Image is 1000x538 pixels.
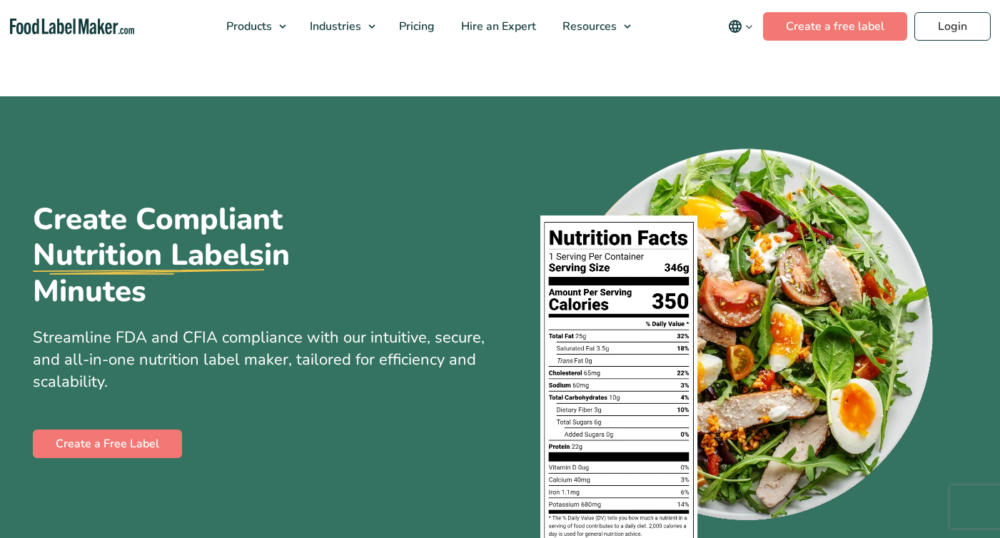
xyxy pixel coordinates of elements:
span: Streamline FDA and CFIA compliance with our intuitive, secure, and all-in-one nutrition label mak... [33,327,485,392]
span: Industries [305,19,363,34]
a: Create a Free Label [33,430,182,458]
span: Resources [558,19,618,34]
span: Hire an Expert [457,19,537,34]
a: Login [914,12,991,41]
a: Create a free label [763,12,907,41]
span: Pricing [395,19,436,34]
span: Products [222,19,273,34]
h1: Create Compliant in Minutes [33,202,390,310]
u: Nutrition Labels [33,238,264,273]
